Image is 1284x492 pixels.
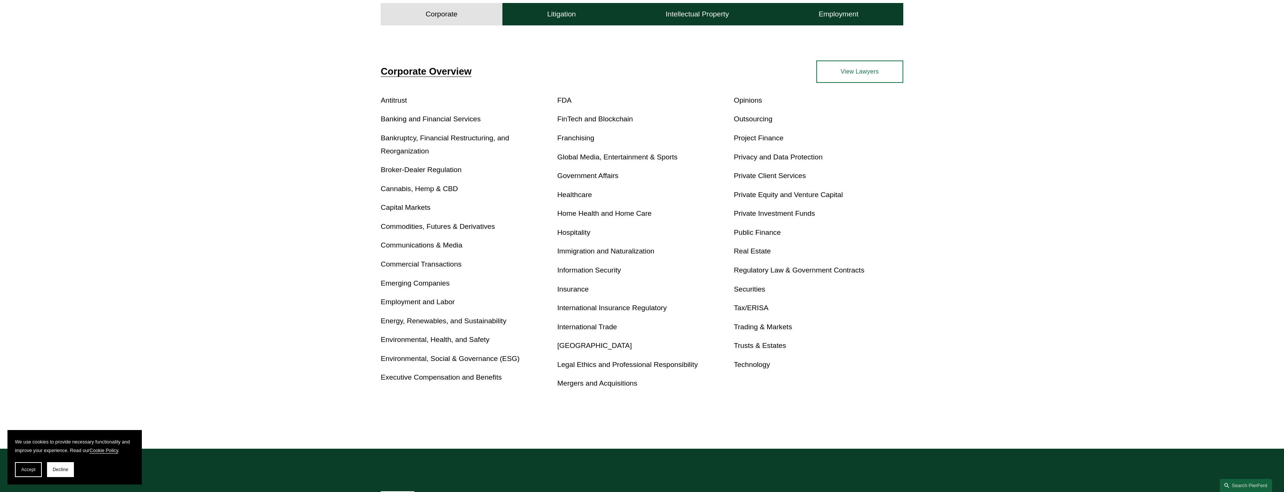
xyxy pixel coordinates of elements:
[557,228,590,236] a: Hospitality
[90,448,118,453] a: Cookie Policy
[557,209,652,217] a: Home Health and Home Care
[557,342,632,349] a: [GEOGRAPHIC_DATA]
[381,185,458,193] a: Cannabis, Hemp & CBD
[381,134,509,155] a: Bankruptcy, Financial Restructuring, and Reorganization
[557,153,677,161] a: Global Media, Entertainment & Sports
[734,247,771,255] a: Real Estate
[381,96,407,104] a: Antitrust
[1220,479,1272,492] a: Search this site
[734,134,783,142] a: Project Finance
[557,247,654,255] a: Immigration and Naturalization
[734,209,815,217] a: Private Investment Funds
[381,373,502,381] a: Executive Compensation and Benefits
[381,298,455,306] a: Employment and Labor
[557,323,617,331] a: International Trade
[21,467,35,472] span: Accept
[557,115,633,123] a: FinTech and Blockchain
[666,10,729,19] h4: Intellectual Property
[734,285,765,293] a: Securities
[557,361,698,368] a: Legal Ethics and Professional Responsibility
[557,285,589,293] a: Insurance
[734,228,781,236] a: Public Finance
[557,96,571,104] a: FDA
[381,203,430,211] a: Capital Markets
[734,304,769,312] a: Tax/ERISA
[7,430,142,485] section: Cookie banner
[381,241,462,249] a: Communications & Media
[47,462,74,477] button: Decline
[734,266,864,274] a: Regulatory Law & Government Contracts
[734,172,806,180] a: Private Client Services
[381,222,495,230] a: Commodities, Futures & Derivatives
[381,279,450,287] a: Emerging Companies
[557,172,618,180] a: Government Affairs
[734,191,843,199] a: Private Equity and Venture Capital
[381,336,489,343] a: Environmental, Health, and Safety
[53,467,68,472] span: Decline
[557,379,637,387] a: Mergers and Acquisitions
[381,260,461,268] a: Commercial Transactions
[734,361,770,368] a: Technology
[557,266,621,274] a: Information Security
[15,437,134,455] p: We use cookies to provide necessary functionality and improve your experience. Read our .
[547,10,576,19] h4: Litigation
[734,115,772,123] a: Outsourcing
[734,153,823,161] a: Privacy and Data Protection
[381,317,507,325] a: Energy, Renewables, and Sustainability
[381,66,471,77] a: Corporate Overview
[381,115,481,123] a: Banking and Financial Services
[557,134,594,142] a: Franchising
[426,10,457,19] h4: Corporate
[381,355,520,362] a: Environmental, Social & Governance (ESG)
[734,96,762,104] a: Opinions
[381,166,462,174] a: Broker-Dealer Regulation
[557,191,592,199] a: Healthcare
[734,342,786,349] a: Trusts & Estates
[816,60,903,83] a: View Lawyers
[15,462,42,477] button: Accept
[557,304,667,312] a: International Insurance Regulatory
[734,323,792,331] a: Trading & Markets
[819,10,858,19] h4: Employment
